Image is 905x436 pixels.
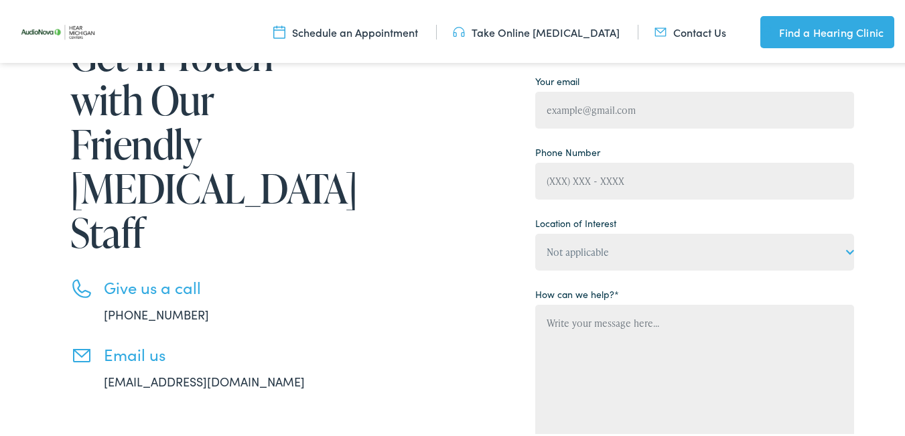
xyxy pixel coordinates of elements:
label: How can we help? [535,285,619,299]
a: Schedule an Appointment [273,22,418,37]
img: utility icon [654,22,667,37]
a: Contact Us [654,22,726,37]
a: [PHONE_NUMBER] [104,303,209,320]
label: Your email [535,72,579,86]
input: example@gmail.com [535,89,854,126]
label: Location of Interest [535,214,616,228]
img: utility icon [760,21,772,38]
h3: Give us a call [104,275,345,295]
input: (XXX) XXX - XXXX [535,160,854,197]
label: Phone Number [535,143,600,157]
a: Find a Hearing Clinic [760,13,894,46]
h1: Get in Touch with Our Friendly [MEDICAL_DATA] Staff [70,31,345,252]
a: [EMAIL_ADDRESS][DOMAIN_NAME] [104,370,305,387]
img: utility icon [273,22,285,37]
h3: Email us [104,342,345,362]
a: Take Online [MEDICAL_DATA] [453,22,620,37]
img: utility icon [453,22,465,37]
